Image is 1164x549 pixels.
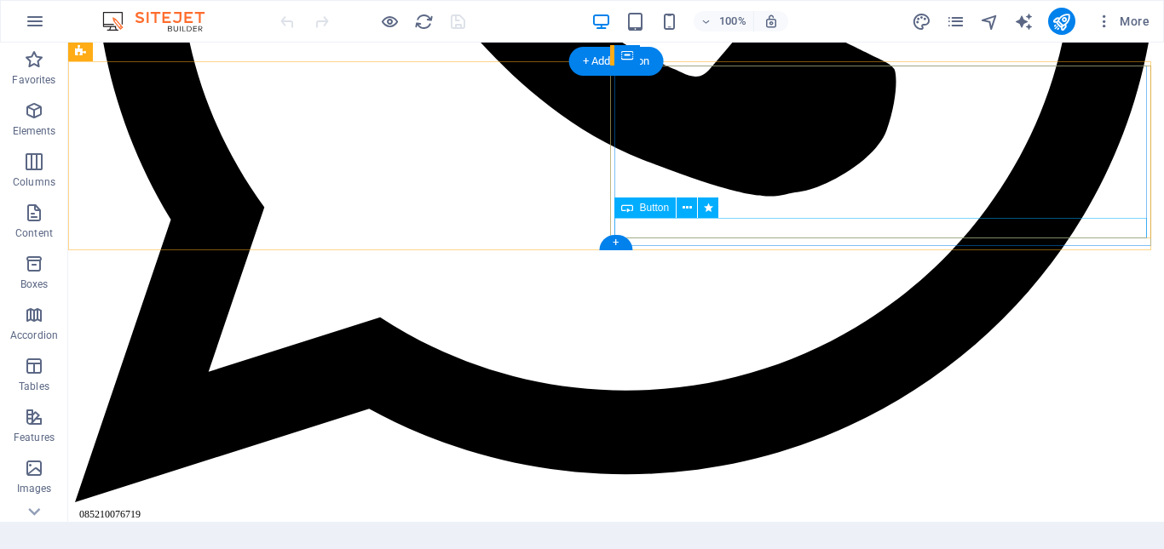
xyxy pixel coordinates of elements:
[694,11,754,31] button: 100%
[719,11,746,31] h6: 100%
[599,235,632,250] div: +
[20,277,49,291] p: Boxes
[11,466,78,478] span: 085210076719
[414,12,434,31] i: Reload page
[12,73,55,87] p: Favorites
[10,329,58,342] p: Accordion
[14,431,55,444] p: Features
[1048,8,1075,35] button: publish
[980,12,1000,31] i: Navigator
[15,226,53,240] p: Content
[946,11,966,31] button: pages
[1014,12,1034,31] i: AI Writer
[413,11,434,31] button: reload
[912,12,931,31] i: Design (Ctrl+Alt+Y)
[980,11,1000,31] button: navigator
[98,11,226,31] img: Editor Logo
[1096,13,1150,30] span: More
[17,482,52,495] p: Images
[569,47,664,76] div: + Add section
[13,124,56,138] p: Elements
[640,203,670,213] span: Button
[1014,11,1034,31] button: text_generator
[764,14,779,29] i: On resize automatically adjust zoom level to fit chosen device.
[379,11,400,31] button: Click here to leave preview mode and continue editing
[19,380,49,393] p: Tables
[912,11,932,31] button: design
[1089,8,1156,35] button: More
[946,12,965,31] i: Pages (Ctrl+Alt+S)
[13,175,55,189] p: Columns
[1052,12,1071,31] i: Publish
